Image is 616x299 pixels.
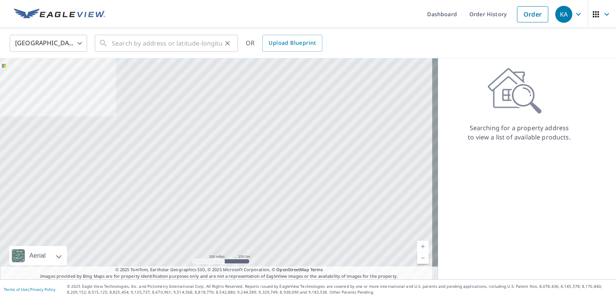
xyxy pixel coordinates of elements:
div: Aerial [27,246,48,265]
div: OR [246,35,322,52]
a: Terms of Use [4,287,28,292]
a: Upload Blueprint [262,35,322,52]
img: EV Logo [14,8,105,20]
a: Terms [310,267,323,272]
a: Privacy Policy [30,287,55,292]
p: | [4,287,55,292]
button: Clear [222,38,233,49]
p: Searching for a property address to view a list of available products. [467,123,571,142]
div: KA [555,6,572,23]
input: Search by address or latitude-longitude [112,32,222,54]
a: Current Level 5, Zoom Out [417,252,429,264]
span: © 2025 TomTom, Earthstar Geographics SIO, © 2025 Microsoft Corporation, © [115,267,323,273]
a: Order [517,6,548,22]
a: OpenStreetMap [276,267,309,272]
div: [GEOGRAPHIC_DATA] [10,32,87,54]
p: © 2025 Eagle View Technologies, Inc. and Pictometry International Corp. All Rights Reserved. Repo... [67,284,612,295]
div: Aerial [9,246,67,265]
a: Current Level 5, Zoom In [417,241,429,252]
span: Upload Blueprint [269,38,316,48]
